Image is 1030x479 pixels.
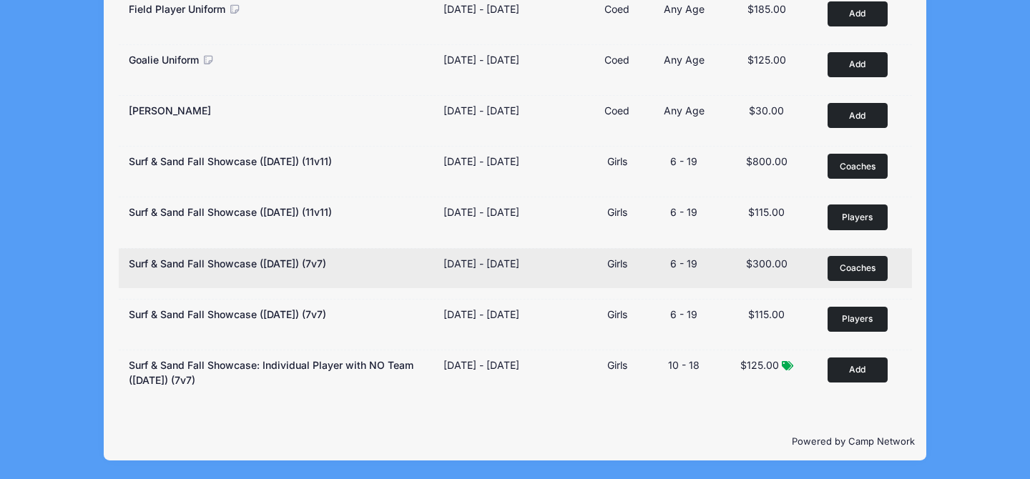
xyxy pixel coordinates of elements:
[828,256,888,281] button: Coaches
[607,359,627,371] span: Girls
[746,155,788,167] span: $800.00
[828,103,888,128] button: Add
[664,104,705,117] span: Any Age
[129,257,326,270] span: Surf & Sand Fall Showcase ([DATE]) (7v7)
[129,155,332,167] span: Surf & Sand Fall Showcase ([DATE]) (11v11)
[129,308,326,320] span: Surf & Sand Fall Showcase ([DATE]) (7v7)
[664,54,705,66] span: Any Age
[129,54,199,66] span: Goalie Uniform
[840,160,875,173] span: Coaches
[129,3,225,15] span: Field Player Uniform
[443,1,519,16] div: [DATE] - [DATE]
[670,257,697,270] span: 6 - 19
[604,104,629,117] span: Coed
[668,359,700,371] span: 10 - 18
[828,52,888,77] button: Add
[828,154,888,179] button: Coaches
[828,204,888,229] button: Players
[828,307,888,332] button: Players
[607,308,627,320] span: Girls
[443,307,519,322] div: [DATE] - [DATE]
[842,211,873,224] span: Players
[747,3,786,15] span: $185.00
[740,359,779,371] span: $125.00
[670,155,697,167] span: 6 - 19
[746,257,788,270] span: $300.00
[115,435,915,449] p: Powered by Camp Network
[604,3,629,15] span: Coed
[607,155,627,167] span: Girls
[840,262,875,275] span: Coaches
[443,52,519,67] div: [DATE] - [DATE]
[443,204,519,219] div: [DATE] - [DATE]
[670,206,697,218] span: 6 - 19
[443,103,519,118] div: [DATE] - [DATE]
[129,104,211,117] span: [PERSON_NAME]
[129,206,332,218] span: Surf & Sand Fall Showcase ([DATE]) (11v11)
[670,308,697,320] span: 6 - 19
[607,206,627,218] span: Girls
[748,206,785,218] span: $115.00
[443,256,519,271] div: [DATE] - [DATE]
[842,312,873,325] span: Players
[129,359,413,386] span: Surf & Sand Fall Showcase: Individual Player with NO Team ([DATE]) (7v7)
[607,257,627,270] span: Girls
[604,54,629,66] span: Coed
[828,1,888,26] button: Add
[443,154,519,169] div: [DATE] - [DATE]
[828,357,888,382] button: Add
[748,308,785,320] span: $115.00
[747,54,786,66] span: $125.00
[443,357,519,372] div: [DATE] - [DATE]
[664,3,705,15] span: Any Age
[749,104,784,117] span: $30.00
